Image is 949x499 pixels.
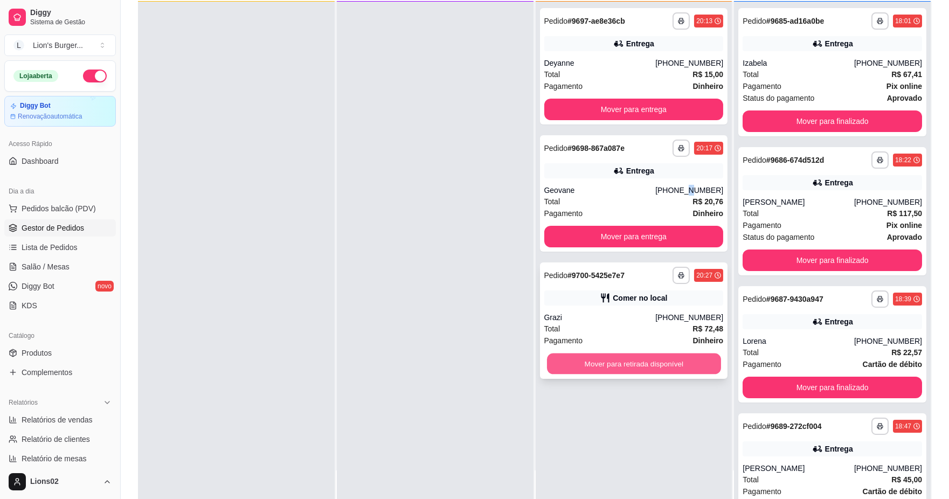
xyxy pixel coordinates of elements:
[895,17,911,25] div: 18:01
[544,17,568,25] span: Pedido
[743,474,759,486] span: Total
[22,367,72,378] span: Complementos
[696,144,712,153] div: 20:17
[4,219,116,237] a: Gestor de Pedidos
[743,486,781,497] span: Pagamento
[895,295,911,303] div: 18:39
[13,40,24,51] span: L
[4,364,116,381] a: Complementos
[743,295,766,303] span: Pedido
[626,165,654,176] div: Entrega
[655,185,723,196] div: [PHONE_NUMBER]
[22,223,84,233] span: Gestor de Pedidos
[22,300,37,311] span: KDS
[887,94,922,102] strong: aprovado
[4,239,116,256] a: Lista de Pedidos
[696,271,712,280] div: 20:27
[30,18,112,26] span: Sistema de Gestão
[544,312,656,323] div: Grazi
[22,348,52,358] span: Produtos
[743,68,759,80] span: Total
[20,102,51,110] article: Diggy Bot
[886,82,922,91] strong: Pix online
[743,346,759,358] span: Total
[743,463,854,474] div: [PERSON_NAME]
[655,58,723,68] div: [PHONE_NUMBER]
[766,156,824,164] strong: # 9686-674d512d
[743,231,814,243] span: Status do pagamento
[4,34,116,56] button: Select a team
[30,477,99,487] span: Lions02
[22,242,78,253] span: Lista de Pedidos
[692,336,723,345] strong: Dinheiro
[4,297,116,314] a: KDS
[854,463,922,474] div: [PHONE_NUMBER]
[9,398,38,407] span: Relatórios
[4,344,116,362] a: Produtos
[854,336,922,346] div: [PHONE_NUMBER]
[544,196,560,207] span: Total
[891,70,922,79] strong: R$ 67,41
[22,434,90,445] span: Relatório de clientes
[825,177,853,188] div: Entrega
[863,487,922,496] strong: Cartão de débito
[743,58,854,68] div: Izabela
[544,68,560,80] span: Total
[13,70,58,82] div: Loja aberta
[692,70,723,79] strong: R$ 15,00
[696,17,712,25] div: 20:13
[887,209,922,218] strong: R$ 117,50
[4,327,116,344] div: Catálogo
[4,4,116,30] a: DiggySistema de Gestão
[18,112,82,121] article: Renovação automática
[886,221,922,230] strong: Pix online
[655,312,723,323] div: [PHONE_NUMBER]
[83,70,107,82] button: Alterar Status
[692,324,723,333] strong: R$ 72,48
[743,197,854,207] div: [PERSON_NAME]
[567,271,625,280] strong: # 9700-5425e7e7
[895,156,911,164] div: 18:22
[743,110,922,132] button: Mover para finalizado
[4,153,116,170] a: Dashboard
[891,348,922,357] strong: R$ 22,57
[743,358,781,370] span: Pagamento
[743,219,781,231] span: Pagamento
[33,40,83,51] div: Lion's Burger ...
[544,99,724,120] button: Mover para entrega
[22,414,93,425] span: Relatórios de vendas
[544,271,568,280] span: Pedido
[863,360,922,369] strong: Cartão de débito
[692,82,723,91] strong: Dinheiro
[825,443,853,454] div: Entrega
[544,185,656,196] div: Geovane
[743,377,922,398] button: Mover para finalizado
[567,17,625,25] strong: # 9697-ae8e36cb
[544,335,583,346] span: Pagamento
[544,323,560,335] span: Total
[567,144,625,153] strong: # 9698-867a087e
[4,135,116,153] div: Acesso Rápido
[22,156,59,167] span: Dashboard
[743,156,766,164] span: Pedido
[626,38,654,49] div: Entrega
[887,233,922,241] strong: aprovado
[743,422,766,431] span: Pedido
[22,203,96,214] span: Pedidos balcão (PDV)
[4,450,116,467] a: Relatório de mesas
[4,96,116,127] a: Diggy BotRenovaçãoautomática
[766,422,822,431] strong: # 9689-272cf004
[4,278,116,295] a: Diggy Botnovo
[544,207,583,219] span: Pagamento
[4,411,116,428] a: Relatórios de vendas
[692,209,723,218] strong: Dinheiro
[544,80,583,92] span: Pagamento
[766,17,824,25] strong: # 9685-ad16a0be
[692,197,723,206] strong: R$ 20,76
[544,58,656,68] div: Deyanne
[854,197,922,207] div: [PHONE_NUMBER]
[766,295,823,303] strong: # 9687-9430a947
[4,200,116,217] button: Pedidos balcão (PDV)
[4,258,116,275] a: Salão / Mesas
[743,207,759,219] span: Total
